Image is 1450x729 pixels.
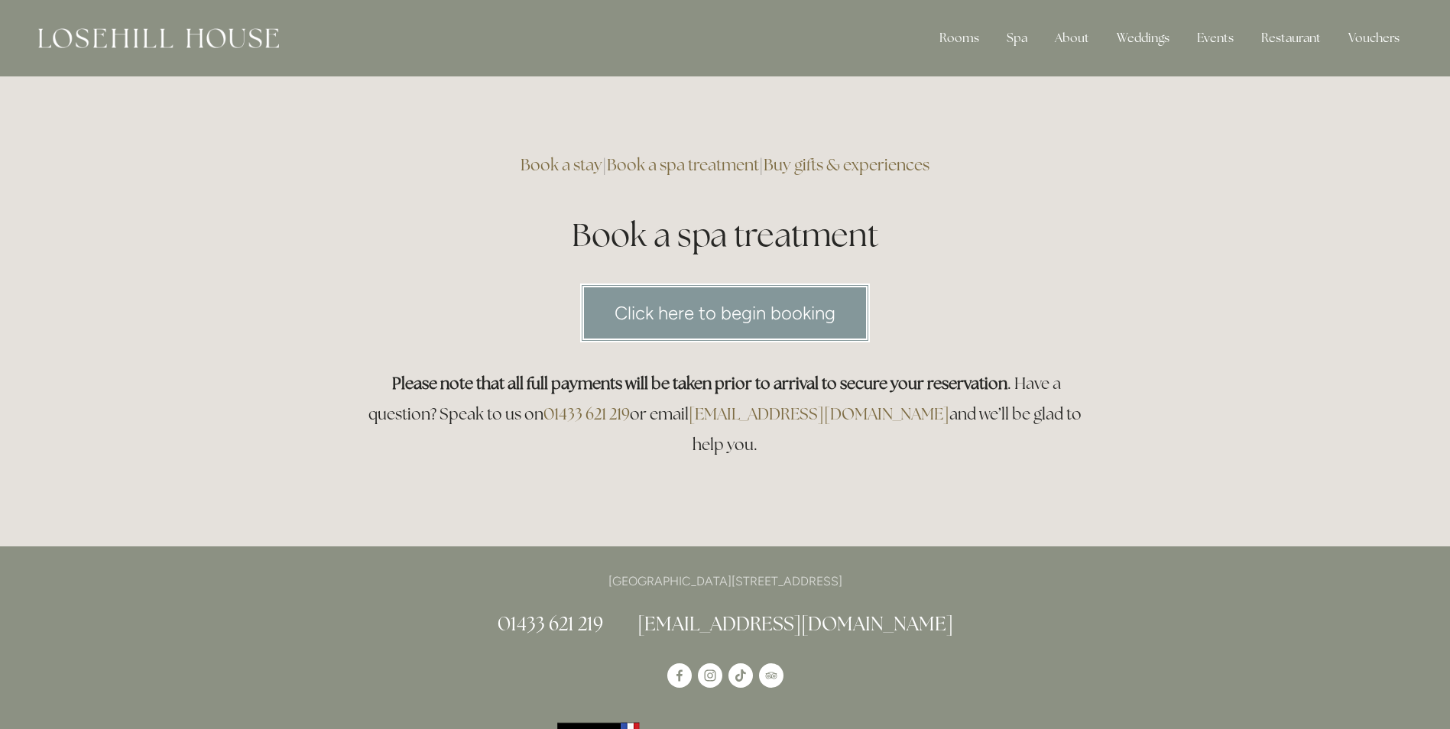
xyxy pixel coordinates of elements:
[521,154,602,175] a: Book a stay
[698,663,722,688] a: Instagram
[1185,23,1246,53] div: Events
[498,611,603,636] a: 01433 621 219
[360,571,1091,591] p: [GEOGRAPHIC_DATA][STREET_ADDRESS]
[38,28,279,48] img: Losehill House
[392,373,1007,394] strong: Please note that all full payments will be taken prior to arrival to secure your reservation
[764,154,929,175] a: Buy gifts & experiences
[759,663,783,688] a: TripAdvisor
[637,611,953,636] a: [EMAIL_ADDRESS][DOMAIN_NAME]
[728,663,753,688] a: TikTok
[607,154,759,175] a: Book a spa treatment
[1043,23,1101,53] div: About
[1336,23,1412,53] a: Vouchers
[1105,23,1182,53] div: Weddings
[994,23,1040,53] div: Spa
[360,212,1091,258] h1: Book a spa treatment
[689,403,949,424] a: [EMAIL_ADDRESS][DOMAIN_NAME]
[543,403,630,424] a: 01433 621 219
[667,663,692,688] a: Losehill House Hotel & Spa
[360,368,1091,460] h3: . Have a question? Speak to us on or email and we’ll be glad to help you.
[360,150,1091,180] h3: | |
[1249,23,1333,53] div: Restaurant
[580,283,870,342] a: Click here to begin booking
[927,23,991,53] div: Rooms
